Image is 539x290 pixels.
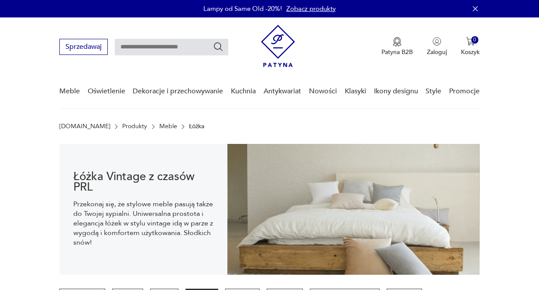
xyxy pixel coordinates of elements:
p: Lampy od Same Old -20%! [203,4,282,13]
a: Kuchnia [231,75,256,108]
a: Promocje [449,75,480,108]
button: Zaloguj [427,37,447,56]
img: Ikonka użytkownika [433,37,441,46]
button: 0Koszyk [461,37,480,56]
a: Dekoracje i przechowywanie [133,75,223,108]
a: Sprzedawaj [59,44,108,51]
a: Nowości [309,75,337,108]
a: Oświetlenie [88,75,125,108]
a: Antykwariat [264,75,301,108]
p: Łóżka [189,123,204,130]
p: Zaloguj [427,48,447,56]
a: Zobacz produkty [286,4,336,13]
a: Meble [59,75,80,108]
p: Koszyk [461,48,480,56]
p: Przekonaj się, że stylowe meble pasują także do Twojej sypialni. Uniwersalna prostota i elegancja... [73,199,213,247]
a: [DOMAIN_NAME] [59,123,110,130]
button: Patyna B2B [381,37,413,56]
a: Style [426,75,441,108]
img: 2ae03b4a53235da2107dc325ac1aff74.jpg [227,144,480,275]
a: Meble [159,123,177,130]
a: Produkty [122,123,147,130]
a: Ikona medaluPatyna B2B [381,37,413,56]
div: 0 [471,36,479,44]
button: Sprzedawaj [59,39,108,55]
img: Ikona medalu [393,37,402,47]
img: Ikona koszyka [466,37,475,46]
p: Patyna B2B [381,48,413,56]
a: Ikony designu [374,75,418,108]
a: Klasyki [345,75,366,108]
button: Szukaj [213,41,223,52]
img: Patyna - sklep z meblami i dekoracjami vintage [261,25,295,67]
h1: Łóżka Vintage z czasów PRL [73,171,213,192]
